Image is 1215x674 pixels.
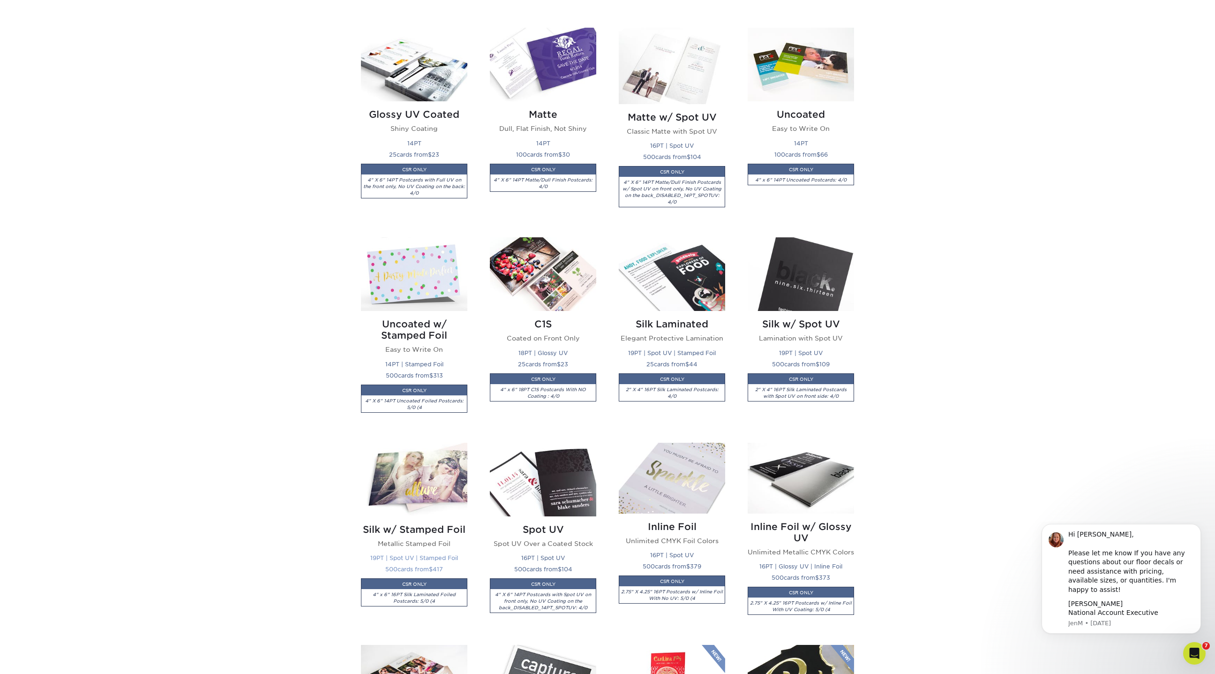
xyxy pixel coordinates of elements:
[819,574,830,581] span: 373
[518,361,568,368] small: cards from
[685,361,689,368] span: $
[819,361,830,368] span: 109
[646,361,654,368] span: 25
[531,377,555,382] small: CSR ONLY
[643,153,655,160] span: 500
[490,443,596,634] a: Spot UV Postcards Spot UV Spot UV Over a Coated Stock 16PT | Spot UV 500cards from$104CSR ONLY4" ...
[643,563,701,570] small: cards from
[531,582,555,587] small: CSR ONLY
[619,443,725,634] a: Inline Foil Postcards Inline Foil Unlimited CMYK Foil Colors 16PT | Spot UV 500cards from$379CSR ...
[748,443,854,634] a: Inline Foil w/ Glossy UV Postcards Inline Foil w/ Glossy UV Unlimited Metallic CMYK Colors 16PT |...
[558,566,562,573] span: $
[748,443,854,514] img: Inline Foil w/ Glossy UV Postcards
[748,237,854,311] img: Silk w/ Spot UV Postcards
[490,539,596,548] p: Spot UV Over a Coated Stock
[650,552,694,559] small: 16PT | Spot UV
[690,153,701,160] span: 104
[689,361,697,368] span: 44
[820,151,828,158] span: 66
[774,151,828,158] small: cards from
[490,28,596,226] a: Matte Postcards Matte Dull, Flat Finish, Not Shiny 14PT 100cards from$30CSR ONLY4" X 6" 14PT Matt...
[385,566,397,573] span: 500
[361,318,467,341] h2: Uncoated w/ Stamped Foil
[748,547,854,557] p: Unlimited Metallic CMYK Colors
[562,151,570,158] span: 30
[370,554,458,561] small: 19PT | Spot UV | Stamped Foil
[557,361,561,368] span: $
[772,574,830,581] small: cards from
[490,237,596,311] img: C1S Postcards
[646,361,697,368] small: cards from
[626,387,719,399] i: 2" X 4" 16PT Silk Laminated Postcards: 4/0
[774,151,785,158] span: 100
[490,28,596,101] img: Matte Postcards
[750,600,852,612] i: 2.75" X 4.25" 16PT Postcards w/ Inline Foil With UV Coating: 5/0 (4
[816,361,819,368] span: $
[402,582,427,587] small: CSR ONLY
[561,361,568,368] span: 23
[619,318,725,330] h2: Silk Laminated
[619,28,725,104] img: Matte w/ Spot UV Postcards
[650,142,694,149] small: 16PT | Spot UV
[500,387,586,399] i: 4" x 6" 18PT C1S Postcards With NO Coating : 4/0
[1027,522,1215,669] iframe: Intercom notifications message
[789,377,813,382] small: CSR ONLY
[815,574,819,581] span: $
[759,563,842,570] small: 16PT | Glossy UV | Inline Foil
[772,361,830,368] small: cards from
[831,645,854,673] img: New Product
[490,237,596,432] a: C1S Postcards C1S Coated on Front Only 18PT | Glossy UV 25cards from$23CSR ONLY4" x 6" 18PT C1S P...
[386,372,398,379] span: 500
[361,443,467,634] a: Silk w/ Stamped Foil Postcards Silk w/ Stamped Foil Metallic Stamped Foil 19PT | Spot UV | Stampe...
[755,177,847,182] i: 4" x 6" 14PT Uncoated Postcards: 4/0
[690,563,701,570] span: 379
[531,167,555,172] small: CSR ONLY
[748,318,854,330] h2: Silk w/ Spot UV
[748,333,854,343] p: Lamination with Spot UV
[518,361,525,368] span: 25
[365,398,464,410] i: 4" X 6" 14PT Uncoated Foiled Postcards: 5/0 (4
[621,589,723,601] i: 2.75" X 4.25" 16PT Postcards w/ Inline Foil With No UV: 5/0 (4
[789,590,813,595] small: CSR ONLY
[687,153,690,160] span: $
[628,349,716,356] small: 19PT | Spot UV | Stamped Foil
[361,443,467,516] img: Silk w/ Stamped Foil Postcards
[361,28,467,101] img: Glossy UV Coated Postcards
[660,169,684,174] small: CSR ONLY
[518,349,568,356] small: 18PT | Glossy UV
[428,151,432,158] span: $
[432,151,439,158] span: 23
[433,566,443,573] span: 417
[516,151,570,158] small: cards from
[1183,642,1206,665] iframe: Intercom live chat
[385,361,443,368] small: 14PT | Stamped Foil
[619,112,725,123] h2: Matte w/ Spot UV
[389,151,397,158] span: 25
[361,345,467,354] p: Easy to Write On
[514,566,526,573] span: 500
[619,127,725,136] p: Classic Matte with Spot UV
[516,151,527,158] span: 100
[521,554,565,561] small: 16PT | Spot UV
[755,387,847,399] i: 2" X 4" 16PT Silk Laminated Postcards with Spot UV on front side: 4/0
[385,566,443,573] small: cards from
[373,592,456,604] i: 4" x 6" 16PT Silk Laminated Foiled Postcards: 5/0 (4
[794,140,808,147] small: 14PT
[772,361,784,368] span: 500
[361,524,467,535] h2: Silk w/ Stamped Foil
[490,318,596,330] h2: C1S
[361,28,467,226] a: Glossy UV Coated Postcards Glossy UV Coated Shiny Coating 14PT 25cards from$23CSR ONLY4" X 6" 14P...
[748,28,854,101] img: Uncoated Postcards
[389,151,439,158] small: cards from
[363,177,465,196] i: 4" X 6" 14PT Postcards with Full UV on the front only, No UV Coating on the back: 4/0
[1202,642,1210,650] span: 7
[490,124,596,133] p: Dull, Flat Finish, Not Shiny
[619,333,725,343] p: Elegant Protective Lamination
[748,124,854,133] p: Easy to Write On
[660,377,684,382] small: CSR ONLY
